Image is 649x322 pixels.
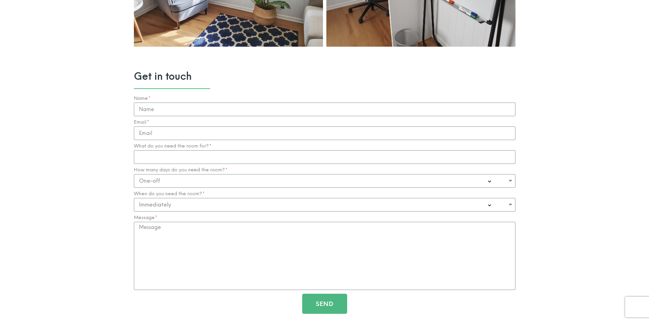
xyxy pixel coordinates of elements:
label: What do you need the room for? [134,143,212,149]
span: Send [316,301,334,307]
label: Name [134,96,151,101]
label: How many days do you need the room? [134,167,228,173]
input: Name [134,103,515,116]
label: Message [134,215,157,220]
span: Get in touch [134,71,515,82]
button: Send [302,294,347,314]
input: Email [134,126,515,140]
label: Email [134,120,149,125]
label: When do you need the room? [134,191,205,197]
